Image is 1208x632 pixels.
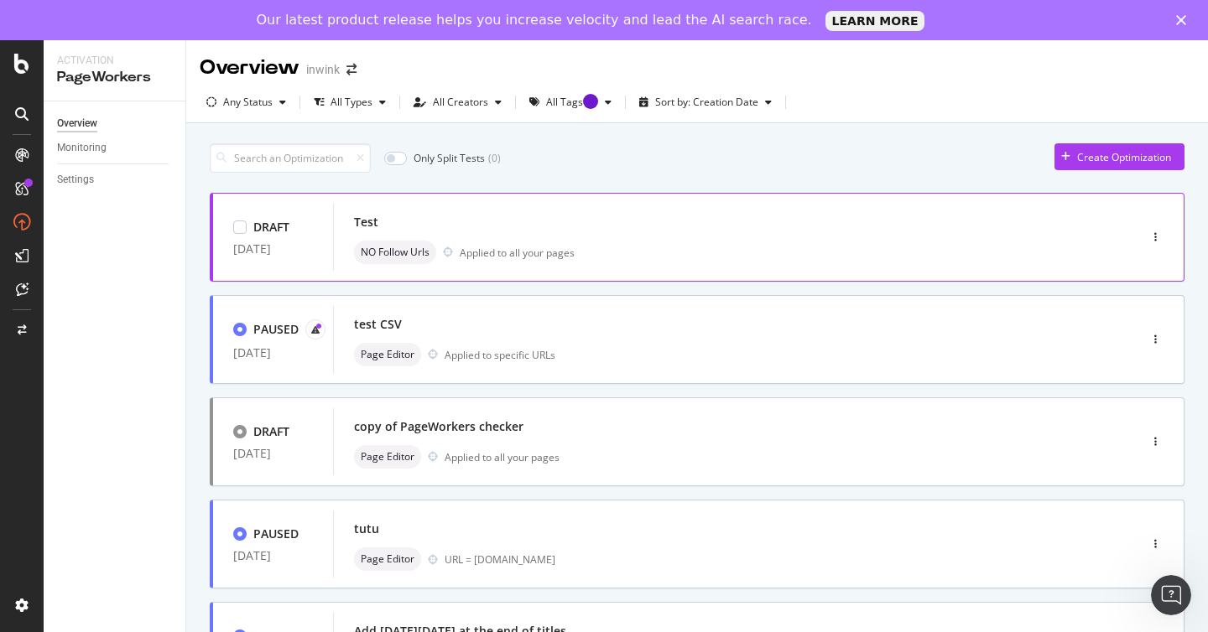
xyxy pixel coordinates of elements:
[361,452,414,462] span: Page Editor
[354,521,379,537] div: tutu
[57,139,174,157] a: Monitoring
[445,348,555,362] div: Applied to specific URLs
[361,554,414,564] span: Page Editor
[1176,15,1193,25] div: Close
[57,68,172,87] div: PageWorkers
[361,247,430,257] span: NO Follow Urls
[460,246,575,260] div: Applied to all your pages
[331,97,372,107] div: All Types
[233,447,313,460] div: [DATE]
[445,552,1067,567] div: URL = [DOMAIN_NAME]
[354,418,523,435] div: copy of PageWorkers checker
[57,171,94,189] div: Settings
[233,346,313,360] div: [DATE]
[354,214,378,231] div: Test
[523,89,618,116] button: All TagsTooltip anchor
[253,526,299,542] div: PAUSED
[200,89,293,116] button: Any Status
[354,445,421,469] div: neutral label
[306,61,340,78] div: inwink
[546,97,598,107] div: All Tags
[414,151,485,165] div: Only Split Tests
[57,54,172,68] div: Activation
[253,423,289,440] div: DRAFT
[223,97,273,107] div: Any Status
[433,97,488,107] div: All Creators
[233,242,313,256] div: [DATE]
[200,54,299,82] div: Overview
[1151,575,1191,615] iframe: Intercom live chat
[488,151,501,165] div: ( 0 )
[354,343,421,366] div: neutral label
[307,89,393,116] button: All Types
[825,11,925,31] a: LEARN MORE
[57,115,97,132] div: Overview
[583,94,598,109] div: Tooltip anchor
[57,115,174,132] a: Overview
[354,547,421,571] div: neutral label
[346,64,357,75] div: arrow-right-arrow-left
[354,241,436,264] div: neutral label
[445,450,560,464] div: Applied to all your pages
[57,171,174,189] a: Settings
[1077,150,1171,164] div: Create Optimization
[407,89,508,116] button: All Creators
[655,97,758,107] div: Sort by: Creation Date
[633,89,778,116] button: Sort by: Creation Date
[361,350,414,360] span: Page Editor
[233,549,313,562] div: [DATE]
[253,321,299,338] div: PAUSED
[257,12,812,28] div: Our latest product release helps you increase velocity and lead the AI search race.
[210,143,371,173] input: Search an Optimization
[253,219,289,236] div: DRAFT
[1054,143,1185,170] button: Create Optimization
[57,139,107,157] div: Monitoring
[354,316,402,333] div: test CSV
